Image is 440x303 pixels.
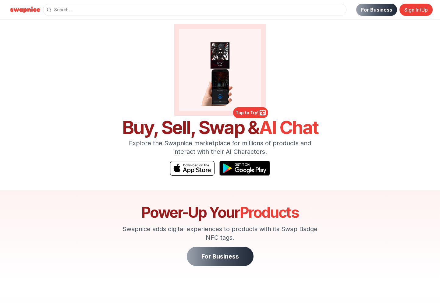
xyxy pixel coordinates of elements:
p: Explore the Swapnice marketplace for millions of products and interact with their AI Characters. [118,139,322,156]
a: Sign In/Up [399,4,433,16]
span: AI Chat [259,116,318,138]
p: Swapnice adds digital experiences to products with its Swap Badge NFC tags. [118,225,322,242]
img: Get it on Google Play [219,161,270,176]
a: For Business [356,4,397,16]
input: Search... [43,4,346,16]
img: NFC Scan Demonstration [184,34,256,106]
img: Swapnice Logo [7,5,43,15]
a: For Business [187,247,254,266]
span: Products [240,203,299,221]
h2: Power-Up Your [118,205,322,220]
h1: Buy, Sell, Swap & [118,118,322,136]
img: Download Swapnice on the App Store [170,161,215,176]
